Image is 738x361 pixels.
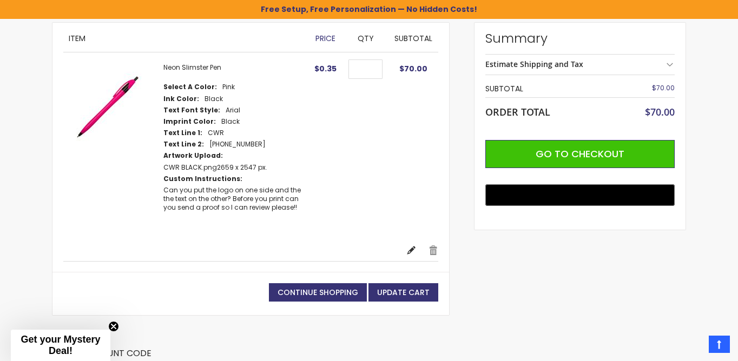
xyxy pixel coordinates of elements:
[163,95,199,103] dt: Ink Color
[226,106,240,115] dd: Arial
[652,83,675,92] span: $70.00
[278,287,358,298] span: Continue Shopping
[209,140,266,149] dd: [PHONE_NUMBER]
[163,186,304,212] dd: Can you put the logo on one side and the the text on the other? Before you print can you send a p...
[163,83,217,91] dt: Select A Color
[368,283,438,302] button: Update Cart
[21,334,100,356] span: Get your Mystery Deal!
[315,33,335,44] span: Price
[485,30,675,47] strong: Summary
[358,33,374,44] span: Qty
[163,140,204,149] dt: Text Line 2
[485,81,618,97] th: Subtotal
[63,63,153,152] img: Neon Slimster-Pink
[399,63,427,74] span: $70.00
[208,129,224,137] dd: CWR
[163,151,223,160] dt: Artwork Upload
[163,175,242,183] dt: Custom Instructions
[269,283,367,302] a: Continue Shopping
[69,33,85,44] span: Item
[163,63,221,72] a: Neon Slimster Pen
[536,147,624,161] span: Go to Checkout
[485,184,675,206] button: Buy with GPay
[63,63,163,233] a: Neon Slimster-Pink
[485,59,583,69] strong: Estimate Shipping and Tax
[221,117,240,126] dd: Black
[163,117,216,126] dt: Imprint Color
[163,129,202,137] dt: Text Line 1
[163,163,267,172] dd: 2659 x 2547 px.
[314,63,337,74] span: $0.35
[163,106,220,115] dt: Text Font Style
[485,140,675,168] button: Go to Checkout
[377,287,430,298] span: Update Cart
[485,104,550,118] strong: Order Total
[163,163,217,172] a: CWR BLACK.png
[205,95,223,103] dd: Black
[108,321,119,332] button: Close teaser
[11,330,110,361] div: Get your Mystery Deal!Close teaser
[645,105,675,118] span: $70.00
[222,83,235,91] dd: Pink
[394,33,432,44] span: Subtotal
